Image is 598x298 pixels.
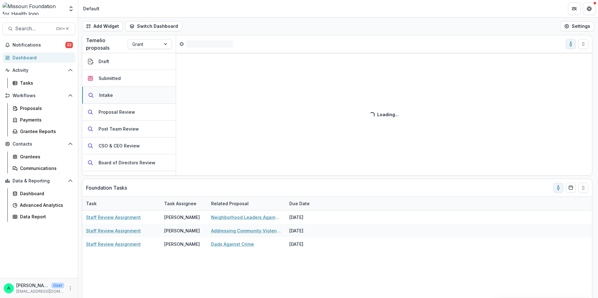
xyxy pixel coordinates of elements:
p: [PERSON_NAME] [16,282,49,289]
button: Settings [560,21,594,31]
div: Data Report [20,213,70,220]
a: Dads Against Crime [211,241,254,247]
div: Task [82,200,100,207]
button: Notifications32 [3,40,75,50]
div: Submitted [99,75,121,82]
button: Partners [568,2,580,15]
div: Related Proposal [207,197,286,210]
a: Neighborhood Leaders Against Firearm Deaths [211,214,282,221]
div: Payments [20,117,70,123]
button: Board of Directors Review [82,154,176,171]
div: Ctrl + K [55,25,70,32]
img: Missouri Foundation for Health logo [3,2,64,15]
button: Drag [578,183,588,193]
div: Related Proposal [207,200,252,207]
button: CSO & CEO Review [82,137,176,154]
div: Intake [99,92,113,98]
div: Default [83,5,99,12]
div: [DATE] [286,224,332,237]
div: Due Date [286,197,332,210]
a: Advanced Analytics [10,200,75,210]
div: Advanced Analytics [20,202,70,208]
a: Dashboard [10,188,75,199]
span: Data & Reporting [13,178,65,184]
div: [PERSON_NAME] [164,214,200,221]
a: Data Report [10,211,75,222]
button: Search... [3,22,75,35]
button: Intake [82,87,176,104]
a: Payments [10,115,75,125]
span: Activity [13,68,65,73]
div: Proposals [20,105,70,112]
div: Communications [20,165,70,171]
button: toggle-assigned-to-me [566,39,576,49]
div: Dashboard [20,190,70,197]
p: Foundation Tasks [86,184,127,191]
div: Tasks [20,80,70,86]
div: [DATE] [286,211,332,224]
button: Proposal Review [82,104,176,121]
div: Draft [99,58,109,65]
a: Staff Review Assignment [86,214,141,221]
p: User [51,283,64,288]
div: [PERSON_NAME] [164,227,200,234]
div: Task [82,197,160,210]
button: Get Help [583,2,595,15]
span: Workflows [13,93,65,98]
div: Task Assignee [160,197,207,210]
div: Dashboard [13,54,70,61]
button: Add Widget [82,21,123,31]
p: Temelio proposals [86,37,128,52]
button: Open Workflows [3,91,75,101]
a: Tasks [10,78,75,88]
a: Proposals [10,103,75,113]
div: Grantees [20,153,70,160]
div: Task Assignee [160,200,200,207]
button: Drag [578,39,588,49]
a: Communications [10,163,75,173]
div: [DATE] [286,237,332,251]
div: Post Team Review [99,126,139,132]
button: toggle-assigned-to-me [553,183,563,193]
p: [EMAIL_ADDRESS][DOMAIN_NAME] [16,289,64,294]
span: Notifications [13,42,65,48]
button: Calendar [566,183,576,193]
div: Due Date [286,200,313,207]
button: Open entity switcher [67,2,75,15]
a: Dashboard [3,52,75,63]
a: Addressing Community Violence Through High-quality Arts and Education Experiences [211,227,282,234]
button: Draft [82,53,176,70]
div: Board of Directors Review [99,159,155,166]
button: Open Activity [3,65,75,75]
span: Search... [15,26,52,32]
div: Grantee Reports [20,128,70,135]
button: More [67,285,74,292]
a: Grantees [10,151,75,162]
a: Staff Review Assignment [86,241,141,247]
div: Proposal Review [99,109,135,115]
nav: breadcrumb [81,4,102,13]
div: Jessi LaRose [7,286,11,290]
button: Open Data & Reporting [3,176,75,186]
div: CSO & CEO Review [99,142,140,149]
span: Contacts [13,142,65,147]
button: Submitted [82,70,176,87]
button: Post Team Review [82,121,176,137]
button: Switch Dashboard [125,21,182,31]
div: [PERSON_NAME] [164,241,200,247]
button: Open Contacts [3,139,75,149]
a: Staff Review Assignment [86,227,141,234]
span: 32 [65,42,73,48]
a: Grantee Reports [10,126,75,137]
